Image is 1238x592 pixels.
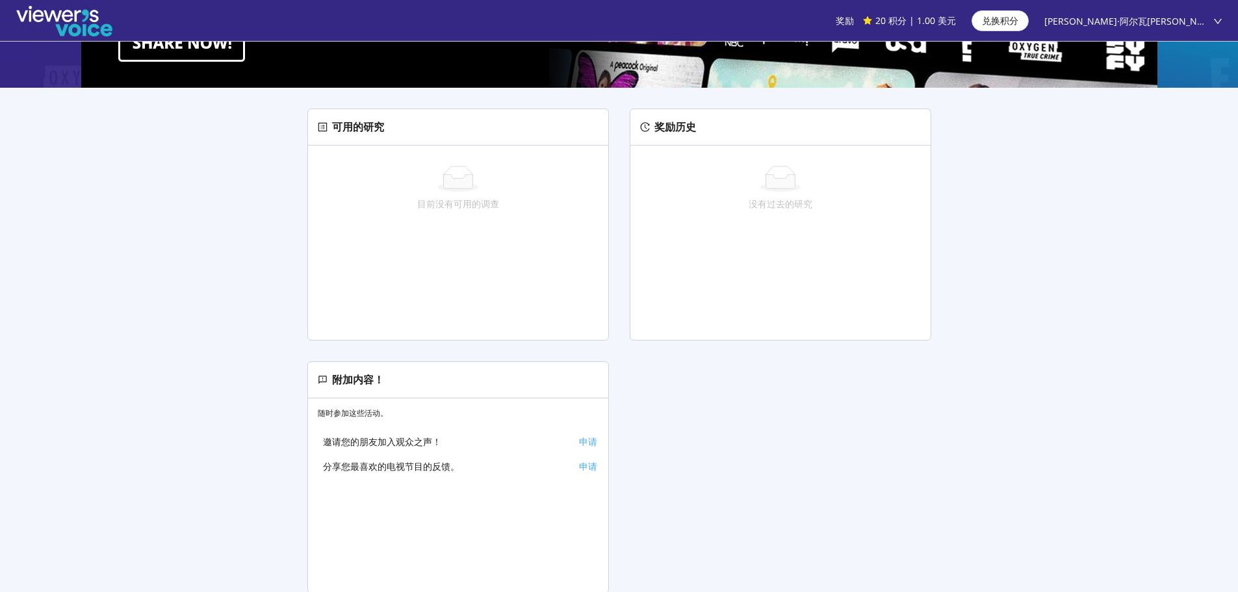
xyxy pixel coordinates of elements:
[332,120,384,134] font: 可用的研究
[875,14,956,27] font: 20 积分 | 1.00 美元
[579,435,603,448] a: 申请
[972,10,1029,31] button: 兑换积分
[836,14,854,27] font: 奖励
[1044,15,1220,27] font: [PERSON_NAME]·阿尔瓦[PERSON_NAME]
[654,120,696,134] font: 奖励历史
[1213,17,1222,26] span: 向下
[579,460,603,472] a: 申请
[417,198,499,210] font: 目前没有可用的调查
[863,16,872,25] span: 星星
[318,407,388,418] font: 随时参加这些活动。
[579,435,597,448] font: 申请
[323,460,459,472] font: 分享您最喜欢的电视节目的反馈。
[749,198,812,210] font: 没有过去的研究
[982,14,1018,27] font: 兑换积分
[579,460,597,472] font: 申请
[332,372,384,387] font: 附加内容！
[323,435,441,448] font: 邀请您的朋友加入观众之声！
[318,122,328,132] span: 轮廓
[640,122,650,132] span: 历史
